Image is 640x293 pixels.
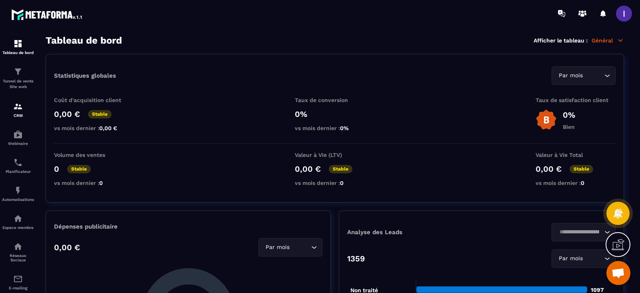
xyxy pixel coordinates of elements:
p: Webinaire [2,141,34,146]
img: scheduler [13,158,23,167]
a: automationsautomationsWebinaire [2,124,34,152]
span: Par mois [557,254,584,263]
p: Automatisations [2,197,34,202]
span: 0% [340,125,349,131]
img: automations [13,130,23,139]
p: Afficher le tableau : [534,37,588,44]
p: E-mailing [2,286,34,290]
p: Stable [570,165,593,173]
p: vs mois dernier : [54,125,134,131]
p: Bien [563,124,575,130]
p: vs mois dernier : [295,125,375,131]
p: Planificateur [2,169,34,174]
p: Réseaux Sociaux [2,253,34,262]
p: Statistiques globales [54,72,116,79]
a: formationformationCRM [2,96,34,124]
span: 0 [340,180,344,186]
p: Analyse des Leads [347,229,482,236]
p: 0% [295,109,375,119]
img: formation [13,67,23,76]
input: Search for option [557,228,602,237]
p: Taux de satisfaction client [536,97,616,103]
span: Par mois [557,71,584,80]
img: formation [13,102,23,111]
input: Search for option [584,254,602,263]
span: Par mois [264,243,291,252]
div: Search for option [552,66,616,85]
a: schedulerschedulerPlanificateur [2,152,34,180]
img: logo [11,7,83,22]
a: automationsautomationsAutomatisations [2,180,34,208]
p: Stable [329,165,352,173]
p: 0,00 € [295,164,321,174]
p: vs mois dernier : [54,180,134,186]
p: 0,00 € [54,109,80,119]
input: Search for option [291,243,309,252]
img: b-badge-o.b3b20ee6.svg [536,109,557,130]
p: vs mois dernier : [295,180,375,186]
a: automationsautomationsEspace membre [2,208,34,236]
p: Coût d'acquisition client [54,97,134,103]
p: Général [592,37,624,44]
div: Ouvrir le chat [606,261,630,285]
span: 0,00 € [99,125,117,131]
p: CRM [2,113,34,118]
img: email [13,274,23,284]
a: formationformationTunnel de vente Site web [2,61,34,96]
p: 1359 [347,254,365,263]
span: 0 [99,180,103,186]
div: Search for option [552,223,616,241]
p: Stable [67,165,91,173]
p: Tableau de bord [2,50,34,55]
p: 0% [563,110,575,120]
a: formationformationTableau de bord [2,33,34,61]
p: vs mois dernier : [536,180,616,186]
p: Espace membre [2,225,34,230]
p: Dépenses publicitaire [54,223,322,230]
p: 0 [54,164,59,174]
p: 0,00 € [54,243,80,252]
p: Valeur à Vie Total [536,152,616,158]
p: Volume des ventes [54,152,134,158]
input: Search for option [584,71,602,80]
img: automations [13,186,23,195]
div: Search for option [552,249,616,268]
p: Valeur à Vie (LTV) [295,152,375,158]
a: social-networksocial-networkRéseaux Sociaux [2,236,34,268]
img: automations [13,214,23,223]
div: Search for option [258,238,322,257]
p: 0,00 € [536,164,562,174]
p: Taux de conversion [295,97,375,103]
span: 0 [581,180,584,186]
img: social-network [13,242,23,251]
img: formation [13,39,23,48]
p: Tunnel de vente Site web [2,78,34,90]
p: Stable [88,110,112,118]
h3: Tableau de bord [46,35,122,46]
